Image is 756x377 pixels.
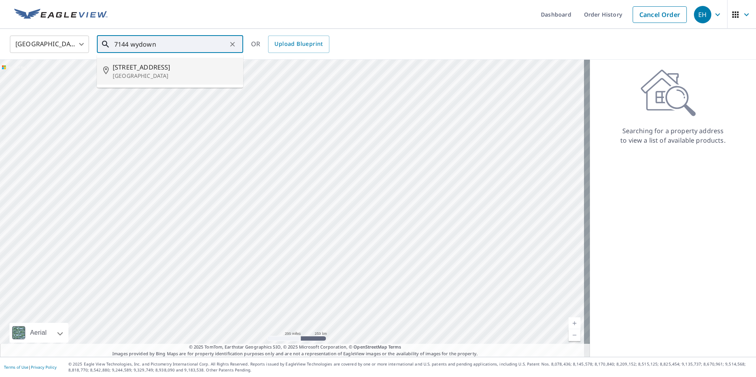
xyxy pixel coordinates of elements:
[274,39,323,49] span: Upload Blueprint
[251,36,329,53] div: OR
[28,323,49,343] div: Aerial
[227,39,238,50] button: Clear
[620,126,726,145] p: Searching for a property address to view a list of available products.
[68,361,752,373] p: © 2025 Eagle View Technologies, Inc. and Pictometry International Corp. All Rights Reserved. Repo...
[189,344,401,351] span: © 2025 TomTom, Earthstar Geographics SIO, © 2025 Microsoft Corporation, ©
[4,364,28,370] a: Terms of Use
[388,344,401,350] a: Terms
[353,344,387,350] a: OpenStreetMap
[113,72,237,80] p: [GEOGRAPHIC_DATA]
[268,36,329,53] a: Upload Blueprint
[633,6,687,23] a: Cancel Order
[14,9,108,21] img: EV Logo
[113,62,237,72] span: [STREET_ADDRESS]
[569,329,580,341] a: Current Level 5, Zoom Out
[4,365,57,369] p: |
[114,33,227,55] input: Search by address or latitude-longitude
[9,323,68,343] div: Aerial
[10,33,89,55] div: [GEOGRAPHIC_DATA]
[31,364,57,370] a: Privacy Policy
[694,6,711,23] div: EH
[569,317,580,329] a: Current Level 5, Zoom In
